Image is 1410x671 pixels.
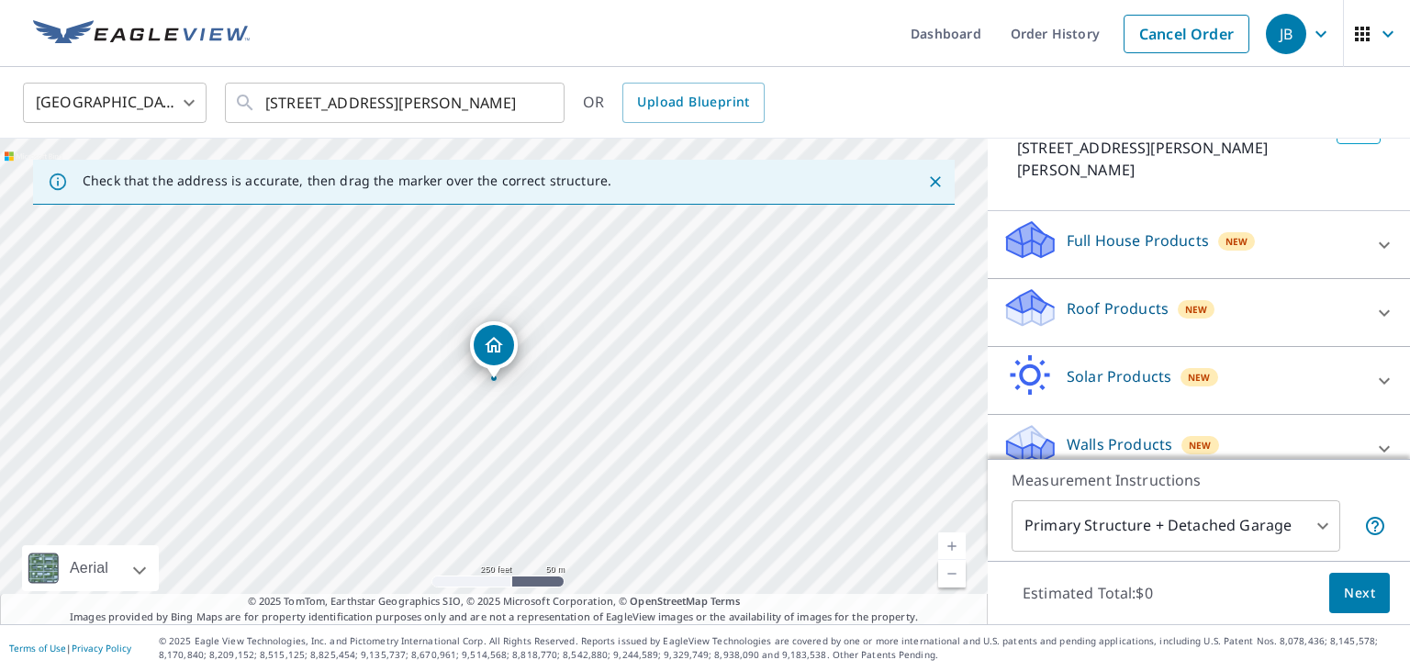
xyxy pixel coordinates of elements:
div: JB [1266,14,1306,54]
div: Dropped pin, building 1, Residential property, 4581 Kelsey Ave Adrian, MI 49221 [470,321,518,378]
input: Search by address or latitude-longitude [265,77,527,129]
p: | [9,643,131,654]
div: Solar ProductsNew [1002,354,1395,407]
p: Walls Products [1067,433,1172,455]
div: [GEOGRAPHIC_DATA] [23,77,207,129]
span: New [1189,438,1212,453]
span: New [1188,370,1211,385]
span: Your report will include the primary structure and a detached garage if one exists. [1364,515,1386,537]
div: Aerial [22,545,159,591]
div: Roof ProductsNew [1002,286,1395,339]
p: Estimated Total: $0 [1008,573,1168,613]
p: [STREET_ADDRESS][PERSON_NAME][PERSON_NAME] [1017,137,1329,181]
a: Upload Blueprint [622,83,764,123]
p: Check that the address is accurate, then drag the marker over the correct structure. [83,173,611,189]
div: Primary Structure + Detached Garage [1012,500,1340,552]
p: Full House Products [1067,229,1209,252]
a: Current Level 17, Zoom In [938,532,966,560]
p: Measurement Instructions [1012,469,1386,491]
span: © 2025 TomTom, Earthstar Geographics SIO, © 2025 Microsoft Corporation, © [248,594,741,609]
button: Close [923,170,947,194]
a: Privacy Policy [72,642,131,654]
span: New [1225,234,1248,249]
p: © 2025 Eagle View Technologies, Inc. and Pictometry International Corp. All Rights Reserved. Repo... [159,634,1401,662]
div: Walls ProductsNew [1002,422,1395,475]
span: Next [1344,582,1375,605]
a: Terms of Use [9,642,66,654]
span: New [1185,302,1208,317]
div: Full House ProductsNew [1002,218,1395,271]
button: Next [1329,573,1390,614]
div: Aerial [64,545,114,591]
a: OpenStreetMap [630,594,707,608]
span: Upload Blueprint [637,91,749,114]
a: Terms [711,594,741,608]
div: OR [583,83,765,123]
p: Roof Products [1067,297,1169,319]
a: Cancel Order [1124,15,1249,53]
img: EV Logo [33,20,250,48]
p: Solar Products [1067,365,1171,387]
a: Current Level 17, Zoom Out [938,560,966,587]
